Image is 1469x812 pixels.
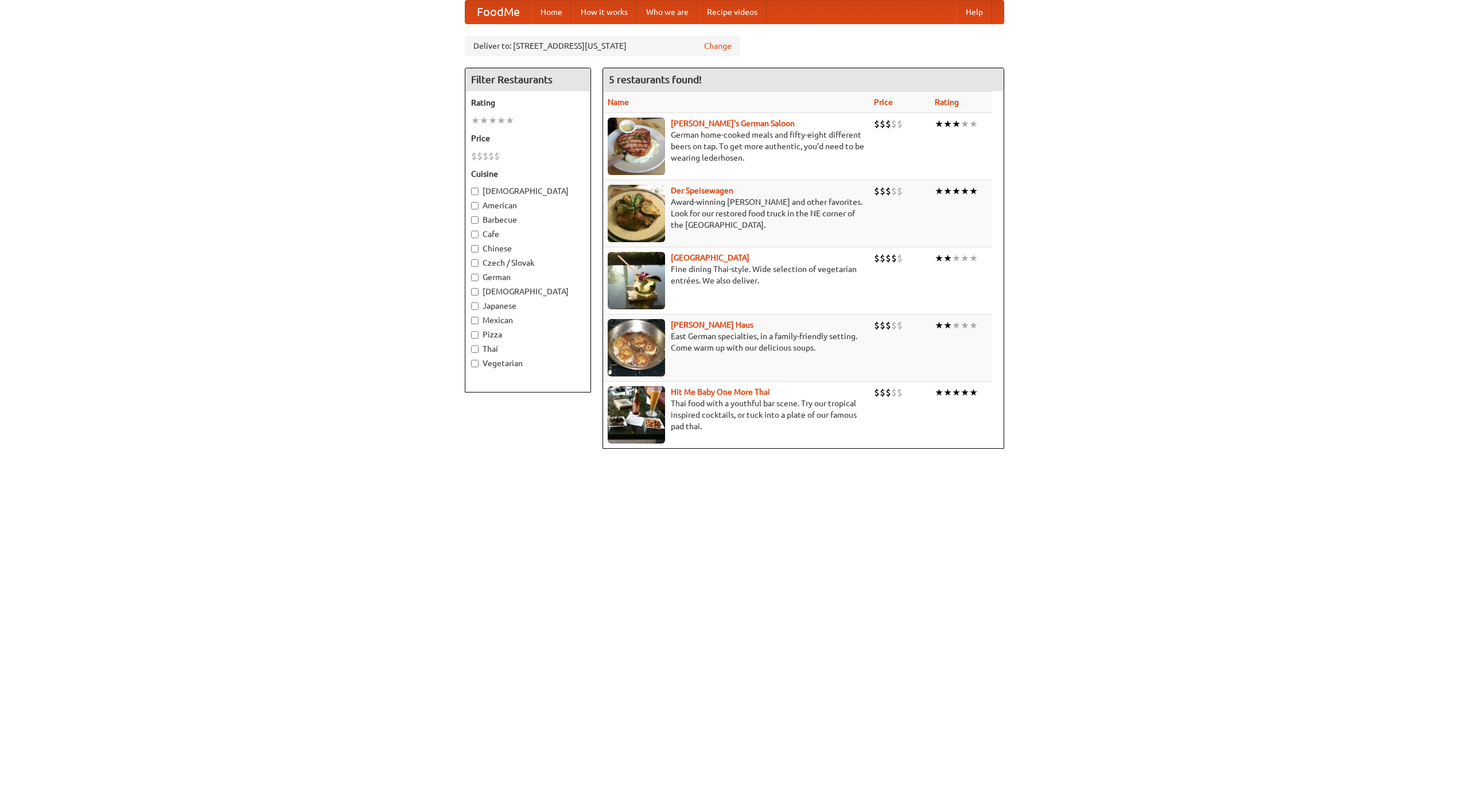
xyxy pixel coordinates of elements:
[885,386,891,399] li: $
[608,263,865,286] p: Fine dining Thai-style. Wide selection of vegetarian entrées. We also deliver.
[969,118,978,130] li: ★
[874,386,880,399] li: $
[471,329,585,340] label: Pizza
[471,302,479,310] input: Japanese
[480,114,488,127] li: ★
[608,386,665,444] img: babythai.jpg
[969,386,978,399] li: ★
[880,386,885,399] li: $
[471,331,479,339] input: Pizza
[471,200,585,211] label: American
[897,252,903,265] li: $
[608,319,665,376] img: kohlhaus.jpg
[471,358,585,369] label: Vegetarian
[885,118,891,130] li: $
[961,185,969,197] li: ★
[897,185,903,197] li: $
[671,119,795,128] a: [PERSON_NAME]'s German Saloon
[471,274,479,281] input: German
[608,118,665,175] img: esthers.jpg
[880,185,885,197] li: $
[471,259,479,267] input: Czech / Slovak
[698,1,767,24] a: Recipe videos
[471,314,585,326] label: Mexican
[874,118,880,130] li: $
[943,252,952,265] li: ★
[471,245,479,252] input: Chinese
[471,168,585,180] h5: Cuisine
[471,343,585,355] label: Thai
[471,228,585,240] label: Cafe
[880,118,885,130] li: $
[608,129,865,164] p: German home-cooked meals and fifty-eight different beers on tap. To get more authentic, you'd nee...
[465,1,531,24] a: FoodMe
[891,386,897,399] li: $
[935,319,943,332] li: ★
[471,133,585,144] h5: Price
[608,398,865,432] p: Thai food with a youthful bar scene. Try our tropical inspired cocktails, or tuck into a plate of...
[671,387,770,397] a: Hit Me Baby One More Thai
[880,319,885,332] li: $
[880,252,885,265] li: $
[952,185,961,197] li: ★
[969,185,978,197] li: ★
[471,188,479,195] input: [DEMOGRAPHIC_DATA]
[471,271,585,283] label: German
[891,252,897,265] li: $
[465,36,740,56] div: Deliver to: [STREET_ADDRESS][US_STATE]
[952,118,961,130] li: ★
[952,252,961,265] li: ★
[531,1,572,24] a: Home
[465,68,590,91] h4: Filter Restaurants
[494,150,500,162] li: $
[874,319,880,332] li: $
[874,252,880,265] li: $
[671,186,733,195] a: Der Speisewagen
[897,118,903,130] li: $
[961,118,969,130] li: ★
[471,257,585,269] label: Czech / Slovak
[671,320,753,329] a: [PERSON_NAME] Haus
[943,319,952,332] li: ★
[471,243,585,254] label: Chinese
[471,231,479,238] input: Cafe
[488,150,494,162] li: $
[961,319,969,332] li: ★
[506,114,514,127] li: ★
[935,118,943,130] li: ★
[969,252,978,265] li: ★
[608,196,865,231] p: Award-winning [PERSON_NAME] and other favorites. Look for our restored food truck in the NE corne...
[943,185,952,197] li: ★
[952,386,961,399] li: ★
[471,300,585,312] label: Japanese
[952,319,961,332] li: ★
[471,214,585,226] label: Barbecue
[891,118,897,130] li: $
[671,253,749,262] a: [GEOGRAPHIC_DATA]
[608,98,629,107] a: Name
[874,185,880,197] li: $
[608,331,865,353] p: East German specialties, in a family-friendly setting. Come warm up with our delicious soups.
[477,150,483,162] li: $
[935,185,943,197] li: ★
[935,386,943,399] li: ★
[608,252,665,309] img: satay.jpg
[471,345,479,353] input: Thai
[637,1,698,24] a: Who we are
[943,118,952,130] li: ★
[483,150,488,162] li: $
[885,252,891,265] li: $
[961,386,969,399] li: ★
[471,360,479,367] input: Vegetarian
[471,150,477,162] li: $
[874,98,893,107] a: Price
[935,98,959,107] a: Rating
[961,252,969,265] li: ★
[471,97,585,108] h5: Rating
[704,40,732,52] a: Change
